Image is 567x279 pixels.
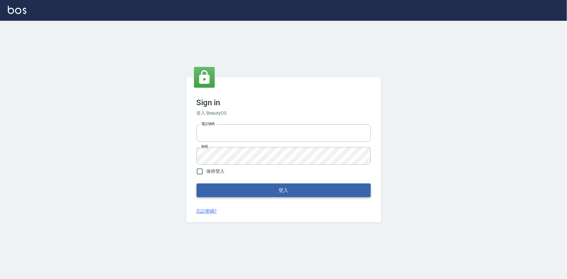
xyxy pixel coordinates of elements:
a: 忘記密碼? [197,208,217,215]
h6: 登入 BeautyOS [197,110,371,117]
span: 保持登入 [207,168,225,175]
h3: Sign in [197,98,371,107]
button: 登入 [197,184,371,197]
img: Logo [8,6,26,14]
label: 密碼 [201,144,208,149]
label: 電話號碼 [201,121,215,126]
